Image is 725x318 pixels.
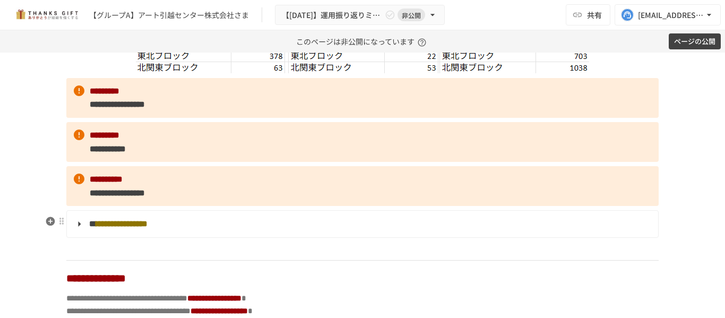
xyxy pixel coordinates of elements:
[13,6,81,23] img: mMP1OxWUAhQbsRWCurg7vIHe5HqDpP7qZo7fRoNLXQh
[587,9,602,21] span: 共有
[398,10,425,21] span: 非公開
[275,5,445,25] button: 【[DATE]】運用振り返りミーティング非公開
[296,30,429,53] p: このページは非公開になっています
[566,4,610,25] button: 共有
[638,8,704,22] div: [EMAIL_ADDRESS][DOMAIN_NAME]
[669,33,721,50] button: ページの公開
[282,8,383,22] span: 【[DATE]】運用振り返りミーティング
[615,4,721,25] button: [EMAIL_ADDRESS][DOMAIN_NAME]
[89,10,249,21] div: 【グループA】アート引越センター株式会社さま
